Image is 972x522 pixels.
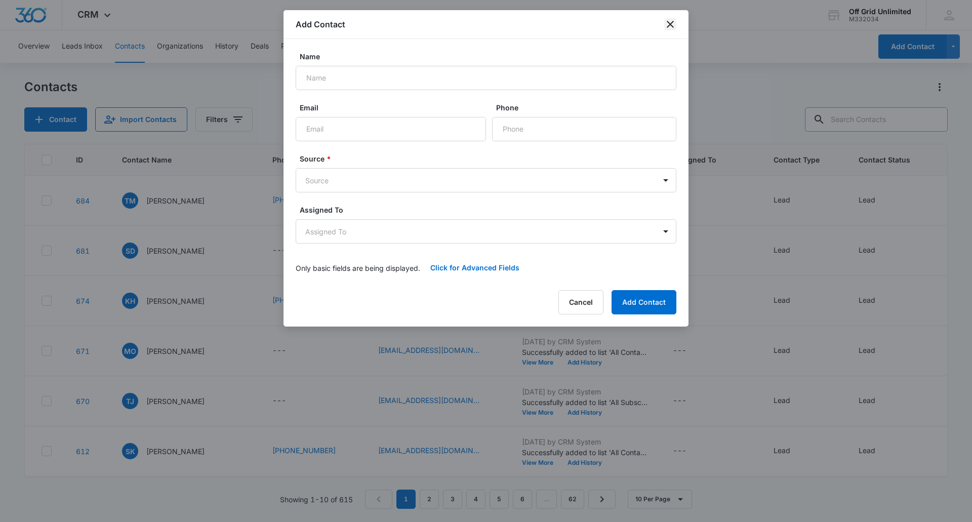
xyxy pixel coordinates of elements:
button: close [664,18,676,30]
input: Phone [492,117,676,141]
button: Cancel [558,290,603,314]
input: Name [296,66,676,90]
h1: Add Contact [296,18,345,30]
label: Email [300,102,490,113]
label: Name [300,51,680,62]
input: Email [296,117,486,141]
label: Source [300,153,680,164]
button: Click for Advanced Fields [420,256,530,280]
label: Phone [496,102,680,113]
p: Only basic fields are being displayed. [296,263,420,273]
label: Assigned To [300,205,680,215]
button: Add Contact [612,290,676,314]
